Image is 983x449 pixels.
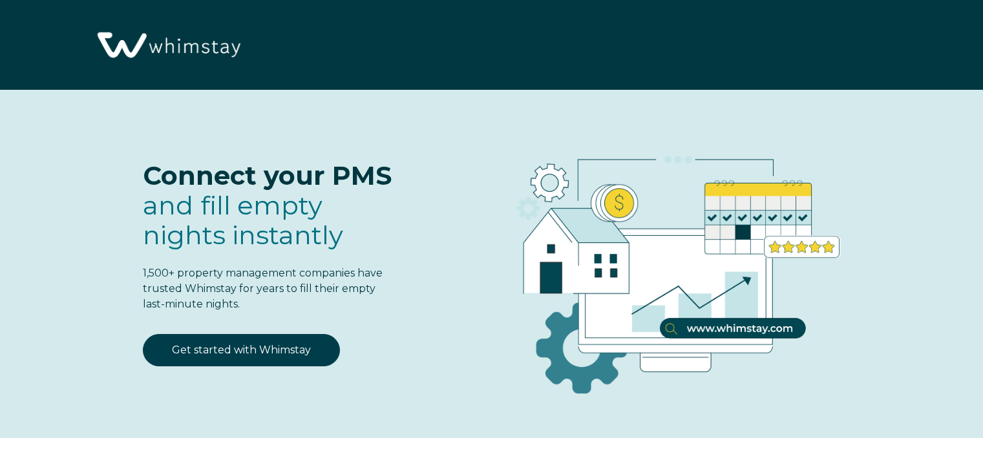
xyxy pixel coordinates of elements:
[143,189,343,251] span: fill empty nights instantly
[143,334,340,366] a: Get started with Whimstay
[443,116,898,414] img: RBO Ilustrations-03
[90,6,245,85] img: Whimstay Logo-02 1
[143,267,383,310] span: 1,500+ property management companies have trusted Whimstay for years to fill their empty last-min...
[143,189,343,251] span: and
[143,160,392,191] span: Connect your PMS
